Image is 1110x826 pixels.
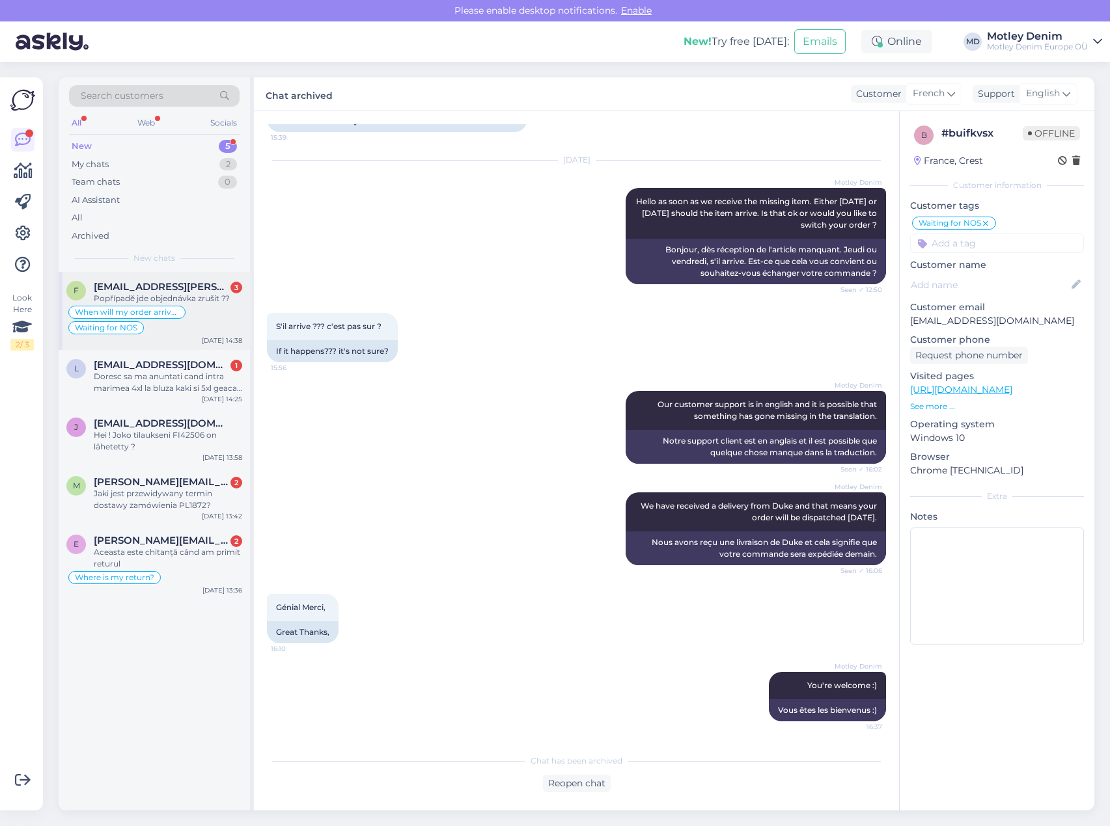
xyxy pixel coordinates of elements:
[230,535,242,547] div: 2
[833,566,882,576] span: Seen ✓ 16:06
[202,585,242,595] div: [DATE] 13:36
[914,154,983,168] div: France, Crest
[636,196,879,230] span: Hello as soon as we receive the missing item. Either [DATE] or [DATE] should the item arrive. Is ...
[219,158,237,171] div: 2
[911,278,1069,292] input: Add name
[910,199,1084,213] p: Customer tags
[987,31,1088,42] div: Motley Denim
[10,292,34,351] div: Look Here
[72,211,83,224] div: All
[94,281,229,293] span: francous.tauer@seznam.cz
[941,126,1023,141] div: # buifkvsx
[964,33,982,51] div: MD
[75,324,137,332] span: Waiting for NOS
[94,476,229,488] span: marek.wszk@gmail.com
[202,394,242,404] div: [DATE] 14:25
[74,539,79,549] span: e
[1026,87,1060,101] span: English
[910,464,1084,477] p: Chrome [TECHNICAL_ID]
[684,34,789,49] div: Try free [DATE]:
[72,140,92,153] div: New
[921,130,927,140] span: b
[910,384,1012,395] a: [URL][DOMAIN_NAME]
[910,510,1084,524] p: Notes
[769,699,886,721] div: Vous êtes les bienvenus :)
[81,89,163,103] span: Search customers
[271,133,320,142] span: 15:39
[94,371,242,394] div: Doresc sa ma anuntati cand intra marimea 4xl la bluza kaki si 5xl geaca bleumarin cu 499
[267,154,886,166] div: [DATE]
[72,194,120,207] div: AI Assistant
[135,114,158,131] div: Web
[230,360,242,371] div: 1
[266,85,333,103] label: Chat archived
[910,418,1084,431] p: Operating system
[833,722,882,732] span: 16:37
[833,482,882,492] span: Motley Denim
[626,239,886,284] div: Bonjour, dès réception de l'article manquant. Jeudi ou vendredi, s'il arrive. Est-ce que cela vou...
[267,340,398,362] div: If it happens??? it's not sure?
[69,114,84,131] div: All
[910,180,1084,191] div: Customer information
[626,430,886,464] div: Notre support client est en anglais et il est possible que quelque chose manque dans la traduction.
[973,87,1015,101] div: Support
[10,339,34,351] div: 2 / 3
[94,546,242,570] div: Aceasta este chitanță când am primit returul
[271,644,320,654] span: 16:10
[684,35,712,47] b: New!
[94,293,242,304] div: Popřípadě jde objednávka zrušit ??
[833,285,882,295] span: Seen ✓ 12:50
[218,176,237,189] div: 0
[919,219,981,227] span: Waiting for NOS
[75,308,179,316] span: When will my order arrive?
[208,114,240,131] div: Socials
[851,87,902,101] div: Customer
[658,399,879,421] span: Our customer support is in english and it is possible that something has gone missing in the tran...
[626,531,886,565] div: Nous avons reçu une livraison de Duke et cela signifie que votre commande sera expédiée demain.
[73,481,80,490] span: m
[617,5,656,16] span: Enable
[910,300,1084,314] p: Customer email
[910,233,1084,253] input: Add a tag
[230,282,242,293] div: 3
[910,369,1084,383] p: Visited pages
[74,286,79,295] span: f
[230,477,242,488] div: 2
[1023,126,1080,140] span: Offline
[219,140,237,153] div: 5
[10,88,35,113] img: Askly Logo
[833,464,882,474] span: Seen ✓ 16:02
[794,29,846,54] button: Emails
[94,488,242,511] div: Jaki jest przewidywany termin dostawy zamówienia PL1872?
[910,258,1084,272] p: Customer name
[910,401,1084,412] p: See more ...
[94,418,229,429] span: jukikinnunen@hotmail.fi
[72,230,109,243] div: Archived
[543,775,611,792] div: Reopen chat
[202,336,242,345] div: [DATE] 14:38
[913,87,945,101] span: French
[276,602,326,612] span: Génial Merci,
[202,453,242,462] div: [DATE] 13:58
[276,321,382,331] span: S'il arrive ??? c'est pas sur ?
[271,363,320,373] span: 15:56
[987,42,1088,52] div: Motley Denim Europe OÜ
[94,429,242,453] div: Hei ! Joko tilaukseni FI42506 on lähetetty ?
[833,178,882,187] span: Motley Denim
[94,359,229,371] span: liviumuntean112@gmail.com
[74,422,78,432] span: j
[267,621,339,643] div: Great Thanks,
[910,333,1084,347] p: Customer phone
[833,661,882,671] span: Motley Denim
[75,574,154,581] span: Where is my return?
[133,252,175,264] span: New chats
[910,314,1084,328] p: [EMAIL_ADDRESS][DOMAIN_NAME]
[910,347,1028,364] div: Request phone number
[833,380,882,390] span: Motley Denim
[861,30,932,53] div: Online
[910,450,1084,464] p: Browser
[987,31,1102,52] a: Motley DenimMotley Denim Europe OÜ
[72,176,120,189] div: Team chats
[202,511,242,521] div: [DATE] 13:42
[72,158,109,171] div: My chats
